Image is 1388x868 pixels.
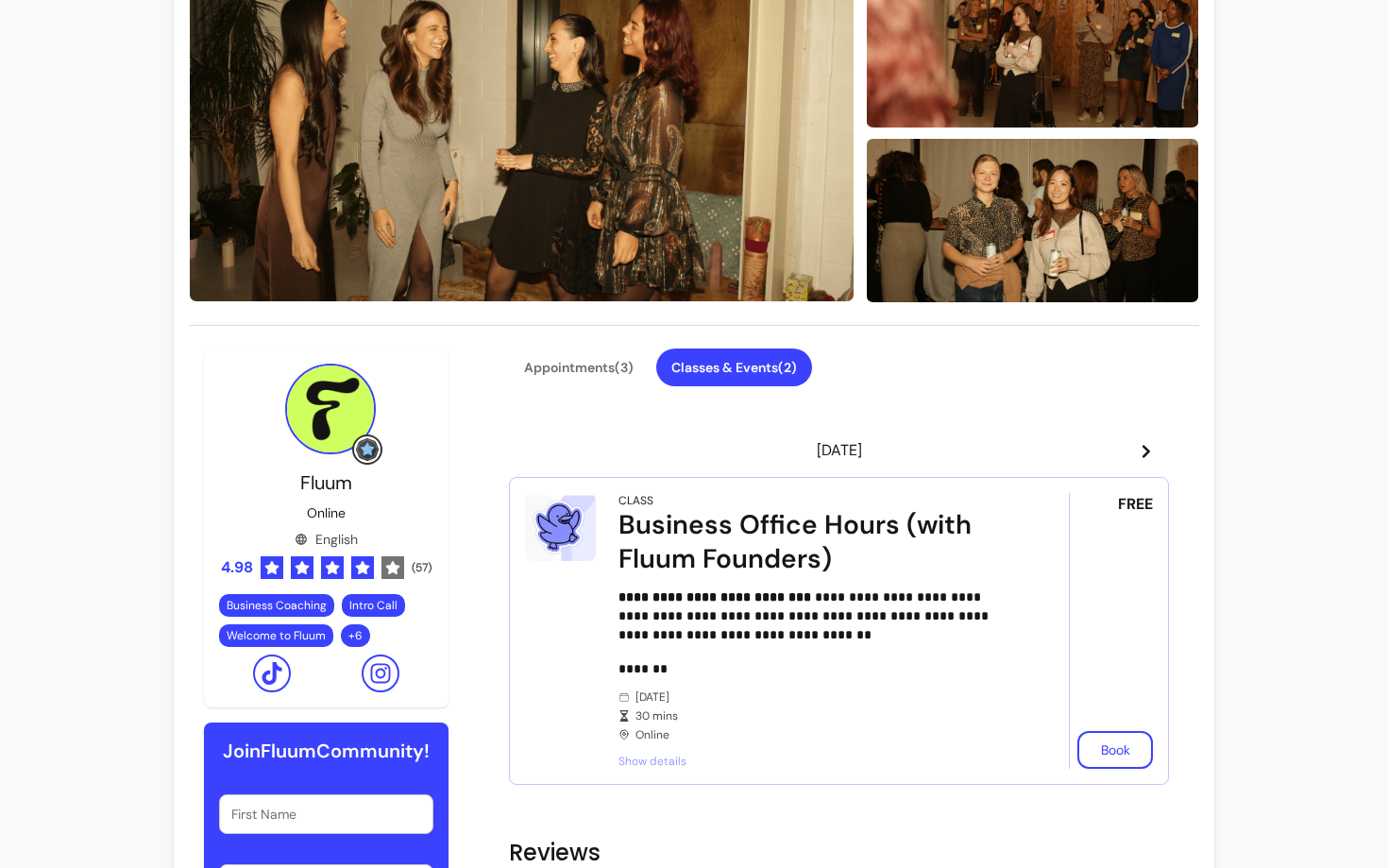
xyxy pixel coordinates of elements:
img: Grow [356,438,379,461]
button: Book [1077,731,1153,769]
span: Intro Call [349,598,398,613]
span: Fluum [300,470,352,495]
button: Appointments(3) [509,349,649,386]
img: image-2 [866,137,1199,304]
span: FREE [1118,493,1153,516]
img: Provider image [285,364,376,454]
h2: Reviews [509,838,1169,868]
p: Online [307,503,346,522]
span: Business Coaching [227,598,327,613]
span: 4.98 [221,556,253,579]
button: Classes & Events(2) [656,349,812,386]
h6: Join Fluum Community! [223,738,430,764]
header: [DATE] [509,432,1169,469]
span: Welcome to Fluum [227,628,326,643]
span: ( 57 ) [412,560,432,575]
div: English [295,530,358,549]
div: Business Office Hours (with Fluum Founders) [618,508,1016,576]
span: Show details [618,754,1016,769]
div: [DATE] Online [618,689,1016,742]
span: 30 mins [635,708,1016,723]
input: First Name [231,805,422,824]
img: Business Office Hours (with Fluum Founders) [525,493,596,561]
div: Class [618,493,653,508]
span: + 6 [345,628,366,643]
